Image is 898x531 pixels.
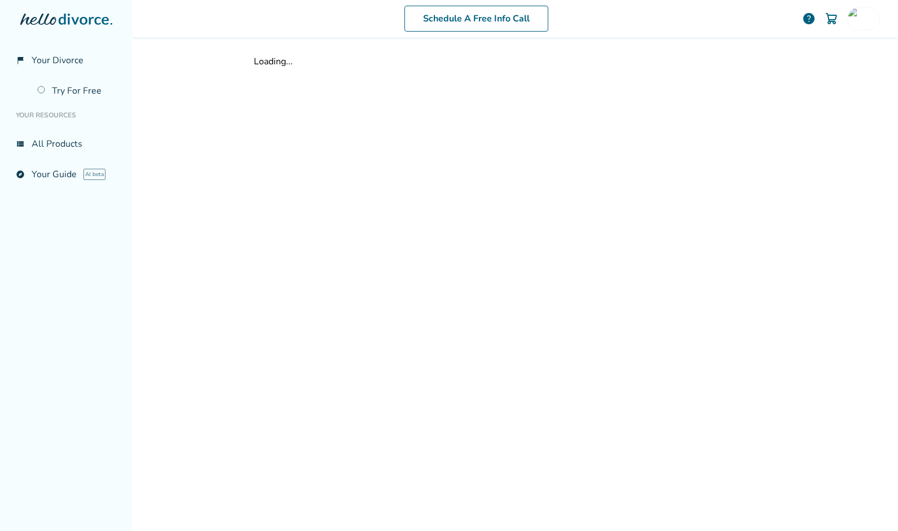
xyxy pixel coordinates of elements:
a: view_listAll Products [9,131,124,157]
span: view_list [16,139,25,148]
a: Try For Free [30,78,124,104]
div: Loading... [254,55,777,68]
a: Schedule A Free Info Call [404,6,548,32]
a: exploreYour GuideAI beta [9,161,124,187]
a: help [802,12,816,25]
a: flag_2Your Divorce [9,47,124,73]
span: explore [16,170,25,179]
span: flag_2 [16,56,25,65]
li: Your Resources [9,104,124,126]
span: Your Divorce [32,54,83,67]
span: AI beta [83,169,105,180]
img: mcerezogt@gmail.com [848,7,870,30]
img: Cart [825,12,838,25]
